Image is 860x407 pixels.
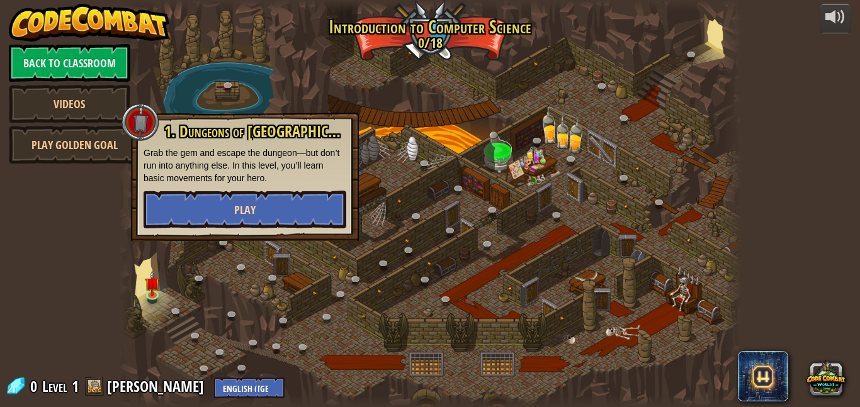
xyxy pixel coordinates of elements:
button: Play [144,191,346,228]
a: Play Golden Goal [9,126,141,164]
span: Play [234,202,256,218]
button: Adjust volume [820,4,851,33]
a: Back to Classroom [9,44,130,82]
span: 0 [30,376,41,396]
span: 1 [72,376,79,396]
span: 1. Dungeons of [GEOGRAPHIC_DATA] [164,121,369,142]
span: Level [42,376,67,397]
img: CodeCombat - Learn how to code by playing a game [9,4,170,42]
a: [PERSON_NAME] [107,376,208,396]
p: Grab the gem and escape the dungeon—but don’t run into anything else. In this level, you’ll learn... [144,147,346,184]
a: Videos [9,85,130,123]
img: level-banner-unstarted.png [145,270,160,296]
